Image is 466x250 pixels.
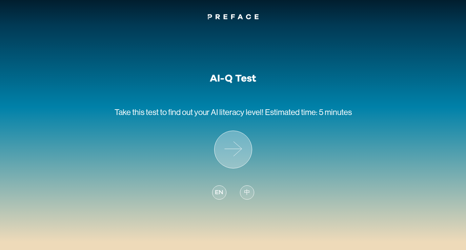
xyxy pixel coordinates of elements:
[210,72,256,85] h1: AI-Q Test
[265,108,352,117] span: Estimated time: 5 minutes
[215,188,223,197] span: EN
[115,108,167,117] span: Take this test to
[168,108,264,117] span: find out your AI literacy level!
[244,188,250,197] span: 中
